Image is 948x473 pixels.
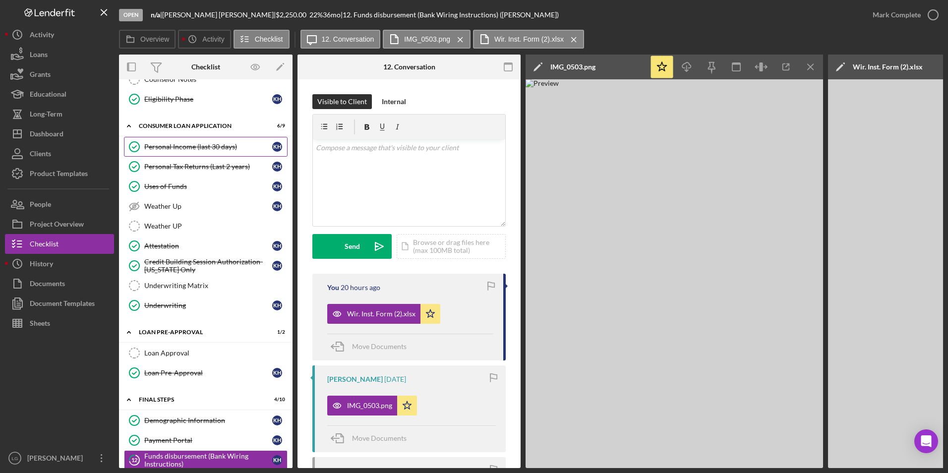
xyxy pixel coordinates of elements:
div: Credit Building Session Authorization- [US_STATE] Only [144,258,272,274]
div: Open Intercom Messenger [914,429,938,453]
button: Documents [5,274,114,294]
div: Mark Complete [873,5,921,25]
div: Open [119,9,143,21]
div: K H [272,181,282,191]
button: Educational [5,84,114,104]
div: Personal Income (last 30 days) [144,143,272,151]
a: Credit Building Session Authorization- [US_STATE] OnlyKH [124,256,288,276]
button: Long-Term [5,104,114,124]
a: Personal Tax Returns (Last 2 years)KH [124,157,288,177]
div: Loan Approval [144,349,287,357]
button: IMG_0503.png [383,30,471,49]
div: | 12. Funds disbursement (Bank Wiring Instructions) ([PERSON_NAME]) [341,11,559,19]
span: Move Documents [352,434,407,442]
a: Loan Approval [124,343,288,363]
div: K H [272,241,282,251]
div: Documents [30,274,65,296]
div: 22 % [309,11,323,19]
tspan: 12 [131,457,137,463]
div: [PERSON_NAME] [327,375,383,383]
button: Grants [5,64,114,84]
div: Consumer Loan Application [139,123,260,129]
div: Checklist [30,234,59,256]
button: 12. Conversation [300,30,381,49]
span: Move Documents [352,342,407,351]
div: K H [272,435,282,445]
a: Sheets [5,313,114,333]
button: Clients [5,144,114,164]
div: Educational [30,84,66,107]
div: 12. Conversation [383,63,435,71]
button: Loans [5,45,114,64]
button: Product Templates [5,164,114,183]
div: Underwriting [144,301,272,309]
div: Funds disbursement (Bank Wiring Instructions) [144,452,272,468]
div: Wir. Inst. Form (2).xlsx [347,310,415,318]
div: Loan Pre-Approval [144,369,272,377]
div: K H [272,415,282,425]
button: IMG_0503.png [327,396,417,415]
div: K H [272,300,282,310]
a: Eligibility PhaseKH [124,89,288,109]
div: You [327,284,339,292]
div: History [30,254,53,276]
a: AttestationKH [124,236,288,256]
div: K H [272,261,282,271]
button: Activity [5,25,114,45]
div: Visible to Client [317,94,367,109]
div: Counselor Notes [144,75,287,83]
div: Document Templates [30,294,95,316]
div: Checklist [191,63,220,71]
time: 2025-08-27 17:11 [384,375,406,383]
div: K H [272,162,282,172]
button: History [5,254,114,274]
label: IMG_0503.png [404,35,450,43]
div: Internal [382,94,406,109]
div: K H [272,455,282,465]
button: Checklist [234,30,290,49]
div: Grants [30,64,51,87]
button: Move Documents [327,426,416,451]
label: Wir. Inst. Form (2).xlsx [494,35,564,43]
div: People [30,194,51,217]
div: Long-Term [30,104,62,126]
div: 36 mo [323,11,341,19]
div: K H [272,201,282,211]
div: Payment Portal [144,436,272,444]
label: 12. Conversation [322,35,374,43]
div: Wir. Inst. Form (2).xlsx [853,63,923,71]
a: Uses of FundsKH [124,177,288,196]
a: Weather UpKH [124,196,288,216]
div: Weather UP [144,222,287,230]
div: Personal Tax Returns (Last 2 years) [144,163,272,171]
button: Wir. Inst. Form (2).xlsx [473,30,584,49]
a: Project Overview [5,214,114,234]
label: Activity [202,35,224,43]
div: Project Overview [30,214,84,236]
div: Dashboard [30,124,63,146]
b: n/a [151,10,160,19]
button: Dashboard [5,124,114,144]
button: People [5,194,114,214]
div: Eligibility Phase [144,95,272,103]
div: IMG_0503.png [550,63,595,71]
img: Preview [526,79,823,468]
button: Checklist [5,234,114,254]
div: Uses of Funds [144,182,272,190]
button: Document Templates [5,294,114,313]
div: K H [272,368,282,378]
button: Wir. Inst. Form (2).xlsx [327,304,440,324]
a: Weather UP [124,216,288,236]
button: LG[PERSON_NAME] [5,448,114,468]
div: Demographic Information [144,416,272,424]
